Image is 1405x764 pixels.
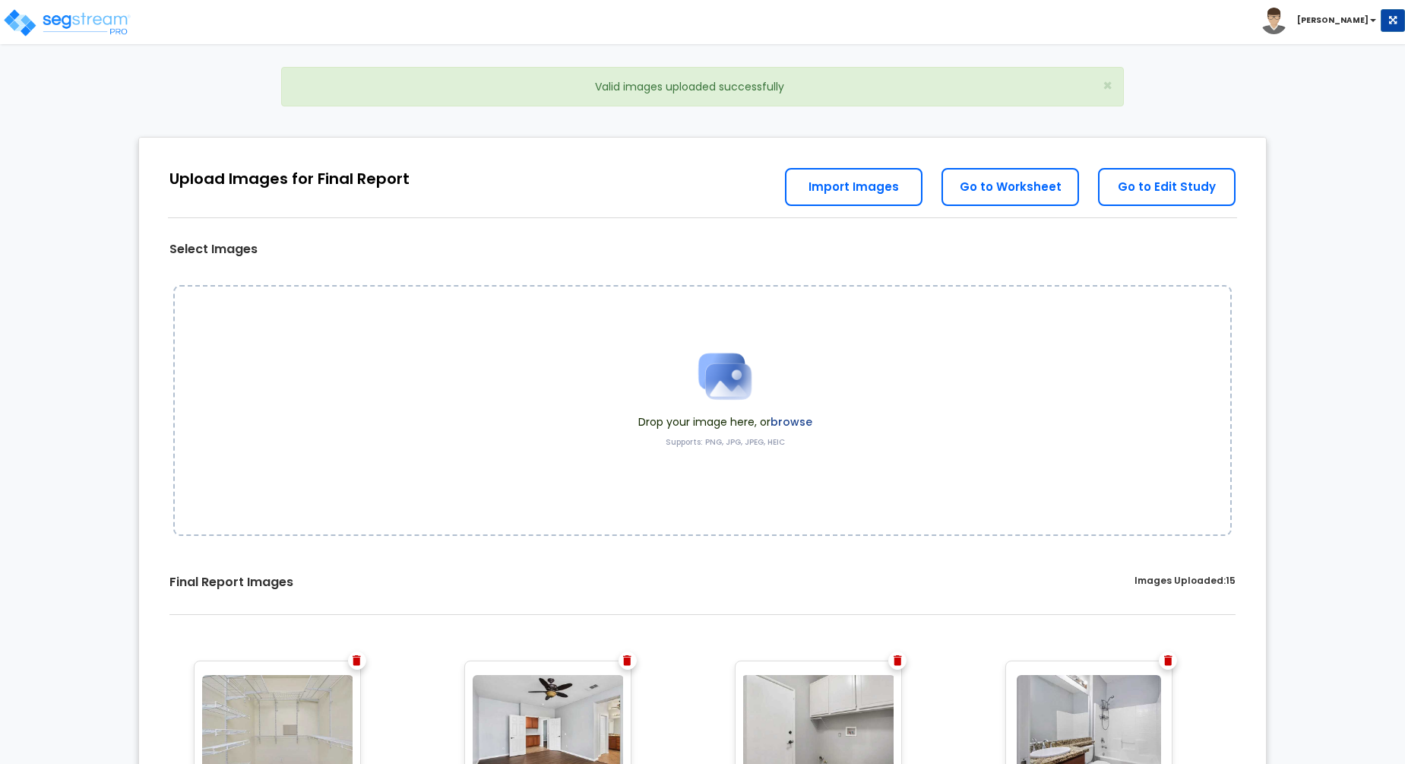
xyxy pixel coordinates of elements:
[894,655,902,666] img: Trash Icon
[687,338,763,414] img: Upload Icon
[169,241,258,258] label: Select Images
[353,655,361,666] img: Trash Icon
[1226,574,1236,587] span: 15
[1164,655,1172,666] img: Trash Icon
[623,655,631,666] img: Trash Icon
[1134,574,1236,591] label: Images Uploaded:
[638,414,812,430] span: Drop your image here, or
[595,79,784,94] span: Valid images uploaded successfully
[169,574,293,591] label: Final Report Images
[941,168,1079,206] a: Go to Worksheet
[785,168,922,206] a: Import Images
[1297,14,1369,26] b: [PERSON_NAME]
[1103,78,1112,94] button: Close
[666,437,785,448] label: Supports: PNG, JPG, JPEG, HEIC
[1103,74,1112,97] span: ×
[1098,168,1236,206] a: Go to Edit Study
[169,168,410,190] div: Upload Images for Final Report
[2,8,131,38] img: logo_pro_r.png
[771,414,812,430] label: browse
[1261,8,1287,34] img: avatar.png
